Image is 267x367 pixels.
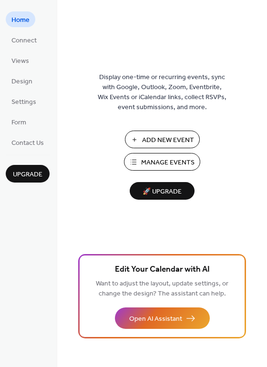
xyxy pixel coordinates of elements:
[130,182,195,200] button: 🚀 Upgrade
[6,32,42,48] a: Connect
[11,36,37,46] span: Connect
[125,131,200,148] button: Add New Event
[98,72,226,112] span: Display one-time or recurring events, sync with Google, Outlook, Zoom, Eventbrite, Wix Events or ...
[129,314,182,324] span: Open AI Assistant
[6,114,32,130] a: Form
[11,97,36,107] span: Settings
[135,185,189,198] span: 🚀 Upgrade
[6,134,50,150] a: Contact Us
[11,138,44,148] span: Contact Us
[124,153,200,171] button: Manage Events
[115,263,210,276] span: Edit Your Calendar with AI
[96,277,228,300] span: Want to adjust the layout, update settings, or change the design? The assistant can help.
[11,56,29,66] span: Views
[6,73,38,89] a: Design
[141,158,195,168] span: Manage Events
[6,11,35,27] a: Home
[11,77,32,87] span: Design
[115,307,210,329] button: Open AI Assistant
[11,118,26,128] span: Form
[6,165,50,183] button: Upgrade
[142,135,194,145] span: Add New Event
[13,170,42,180] span: Upgrade
[11,15,30,25] span: Home
[6,93,42,109] a: Settings
[6,52,35,68] a: Views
